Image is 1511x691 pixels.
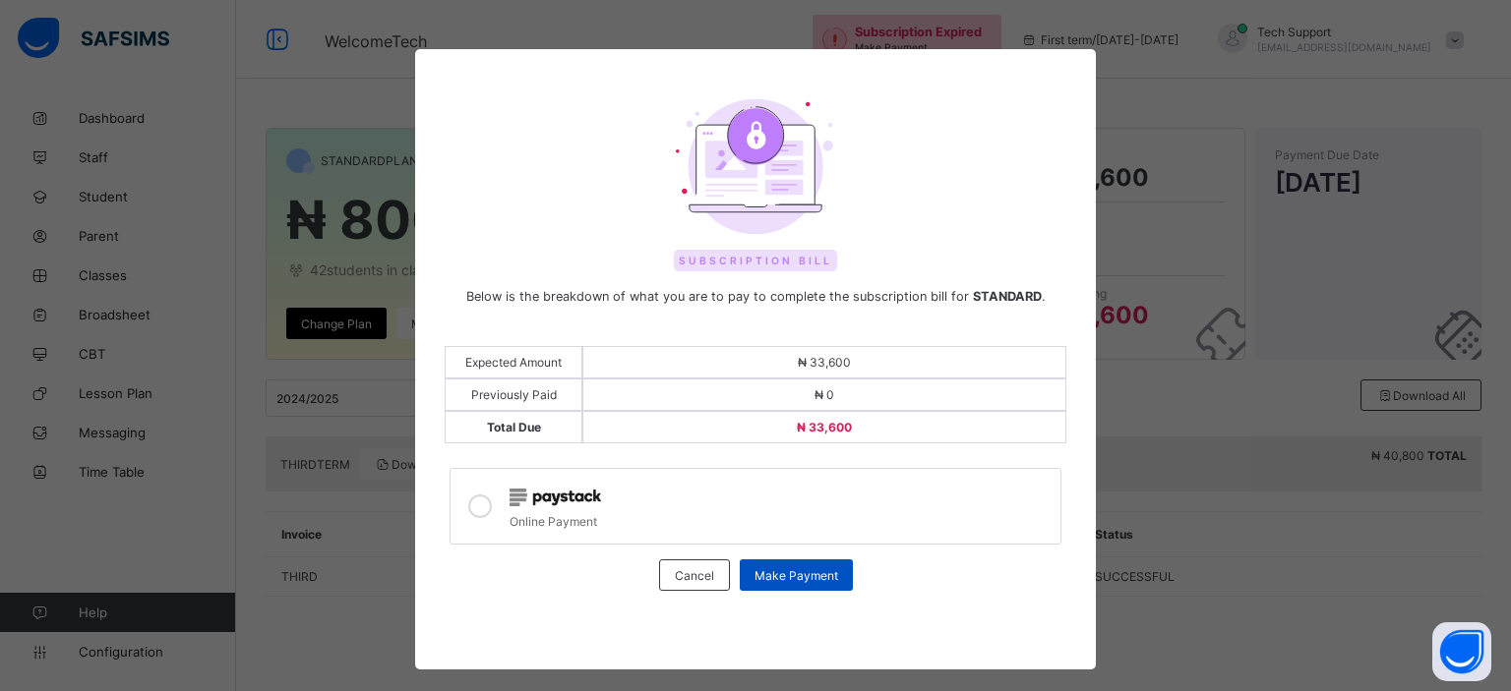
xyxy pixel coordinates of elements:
b: STANDARD [973,289,1042,304]
div: Online Payment [510,509,1050,529]
div: Expected Amount [445,346,582,378]
span: ₦ 0 [815,387,834,402]
div: Previously Paid [445,378,582,411]
span: Make Payment [755,568,838,583]
span: Subscription Bill [674,250,837,271]
img: paystack.0b99254114f7d5403c0525f3550acd03.svg [510,489,601,506]
button: Open asap [1432,622,1491,681]
span: Total Due [487,420,541,434]
span: ₦ 33,600 [798,355,851,370]
span: Below is the breakdown of what you are to pay to complete the subscription bill for . [445,287,1065,307]
span: ₦ 33,600 [797,420,852,434]
span: Cancel [675,568,714,583]
img: upgrade-plan.3b4dcafaee59b7a9d32205306f0ac200.svg [676,98,835,235]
